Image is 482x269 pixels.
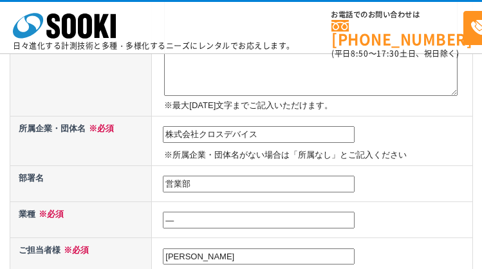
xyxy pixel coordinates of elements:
p: ※最大[DATE]文字までご記入いただけます。 [164,99,469,113]
span: 8:50 [351,48,369,59]
input: 例）カスタマーサポート部 [163,176,355,192]
span: (平日 ～ 土日、祝日除く) [331,48,459,59]
th: 部署名 [10,165,152,201]
span: ※必須 [35,209,64,219]
span: 17:30 [376,48,400,59]
th: 業種 [10,201,152,237]
p: 日々進化する計測技術と多種・多様化するニーズにレンタルでお応えします。 [13,42,295,50]
th: 所属企業・団体名 [10,116,152,165]
span: お電話でのお問い合わせは [331,11,463,19]
input: 例）創紀 太郎 [163,248,355,265]
input: 業種不明の場合、事業内容を記載ください [163,212,355,228]
a: [PHONE_NUMBER] [331,20,463,46]
p: ※所属企業・団体名がない場合は「所属なし」とご記入ください [164,149,469,162]
input: 例）株式会社ソーキ [163,126,355,143]
span: ※必須 [86,124,114,133]
span: ※必須 [60,245,89,255]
